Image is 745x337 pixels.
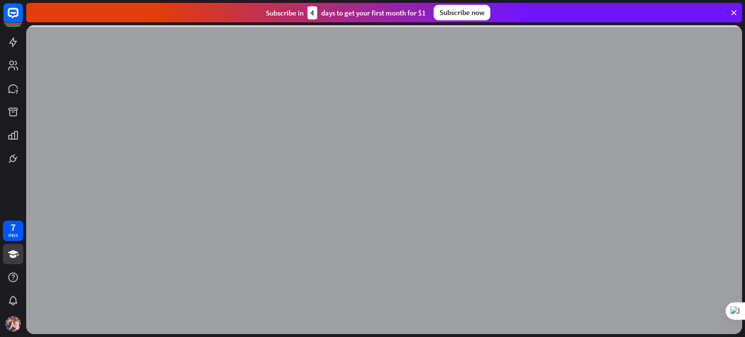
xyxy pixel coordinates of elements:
div: Subscribe in days to get your first month for $1 [266,6,426,19]
a: 7 days [3,221,23,241]
div: 4 [308,6,317,19]
div: 7 [11,223,16,232]
div: days [8,232,18,239]
div: Subscribe now [434,5,490,20]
